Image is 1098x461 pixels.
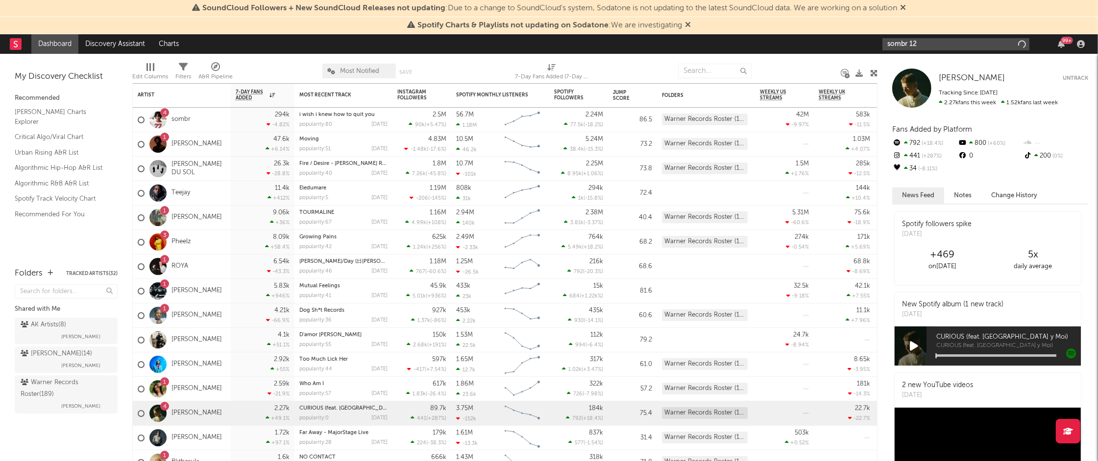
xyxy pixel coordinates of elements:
div: 144k [856,185,870,191]
span: 1.24k [413,245,426,250]
a: [PERSON_NAME] [171,434,222,442]
div: Moving [299,137,388,142]
div: 433k [456,283,470,289]
a: Urban Rising A&R List [15,147,108,158]
div: Recommended [15,92,118,104]
span: 3.81k [570,220,584,226]
a: [PERSON_NAME] DU SOL [171,161,226,177]
span: -20.3 % [585,269,602,275]
div: 2.22k [456,318,476,324]
div: Dog Sh*t Records [299,308,388,313]
span: : We are investigating [417,22,682,29]
a: [PERSON_NAME](14)[PERSON_NAME] [15,346,118,373]
div: [DATE] [371,195,388,201]
div: 1.5M [796,161,809,167]
div: -28.8 % [267,170,290,177]
a: Moving [299,137,319,142]
div: 4.21k [274,307,290,314]
a: Teejay [171,189,190,197]
span: +936 % [427,294,445,299]
div: i wish i knew how to quit you [299,112,388,117]
div: [DATE] [371,171,388,176]
div: ( ) [567,268,603,275]
span: 767 [416,269,425,275]
span: 2.27k fans this week [939,100,996,106]
div: [DATE] [371,269,388,274]
span: -86 % [432,318,445,323]
div: 2.94M [456,209,474,216]
div: AK Artists ( 8 ) [21,319,66,331]
span: 77.5k [570,122,584,128]
input: Search for folders... [15,284,118,299]
div: ( ) [568,317,603,323]
span: -18.2 % [585,122,602,128]
a: Spotify Track Velocity Chart [15,193,108,204]
a: Algorithmic Hip-Hop A&R List [15,162,108,173]
div: Mutual Feelings [299,283,388,289]
div: ( ) [564,219,603,226]
div: 1.19M [430,185,446,191]
div: 435k [589,307,603,314]
span: [PERSON_NAME] [61,400,100,412]
div: popularity: 5 [299,195,328,201]
span: 930 [574,318,584,323]
div: +946 % [266,293,290,299]
div: 1.16M [430,209,446,216]
span: +5.47 % [426,122,445,128]
div: [DATE] [371,318,388,323]
span: Dismiss [900,4,906,12]
a: Fire / Desire - [PERSON_NAME] Remix [299,161,394,166]
div: 81.6 [613,285,652,297]
div: 45.9k [430,283,446,289]
span: Tracking Since: [DATE] [939,90,998,96]
div: 2.5M [433,112,446,118]
div: popularity: 36 [299,318,332,323]
div: Growing Pains [299,234,388,240]
div: A&R Pipeline [198,71,233,83]
div: 75.6k [854,209,870,216]
div: 140k [456,220,475,226]
span: -60.6 % [427,269,445,275]
div: -4.82 % [267,121,290,128]
button: Untrack [1063,73,1088,83]
div: 1.18M [430,258,446,265]
div: 11.1k [856,307,870,314]
div: [DATE] [371,146,388,152]
div: daily average [988,261,1078,273]
a: Warner Records Roster(189)[PERSON_NAME] [15,375,118,414]
div: [DATE] [902,310,1003,320]
span: -3.37 % [585,220,602,226]
div: 60.6 [613,310,652,322]
div: -- [1023,137,1088,150]
div: ( ) [410,195,446,201]
div: 171k [857,234,870,240]
div: Warner Records Roster (189) [662,211,748,223]
div: ( ) [411,317,446,323]
a: Mutual Feelings [299,283,340,289]
div: 10.7M [456,161,473,167]
a: ROYA [171,262,188,271]
div: -101k [456,171,476,177]
div: 26.3k [274,161,290,167]
div: Warner Records Roster (189) [662,236,748,248]
div: 583k [856,112,870,118]
a: i wish i knew how to quit you [299,112,375,117]
div: 274k [795,234,809,240]
div: 23k [456,293,471,300]
span: 1.52k fans last week [939,100,1058,106]
a: Recommended For You [15,209,108,220]
span: -15.8 % [585,196,602,201]
div: ( ) [406,293,446,299]
div: 6.54k [273,258,290,265]
div: +412 % [268,195,290,201]
span: [PERSON_NAME] [61,360,100,371]
div: 625k [432,234,446,240]
span: Weekly US Streams [760,89,794,101]
span: Dismiss [685,22,691,29]
div: +4.07 % [846,146,870,152]
svg: Chart title [500,206,544,230]
a: [PERSON_NAME] [171,311,222,320]
div: +7.96 % [846,317,870,323]
div: popularity: 40 [299,171,332,176]
div: -11.5 % [849,121,870,128]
